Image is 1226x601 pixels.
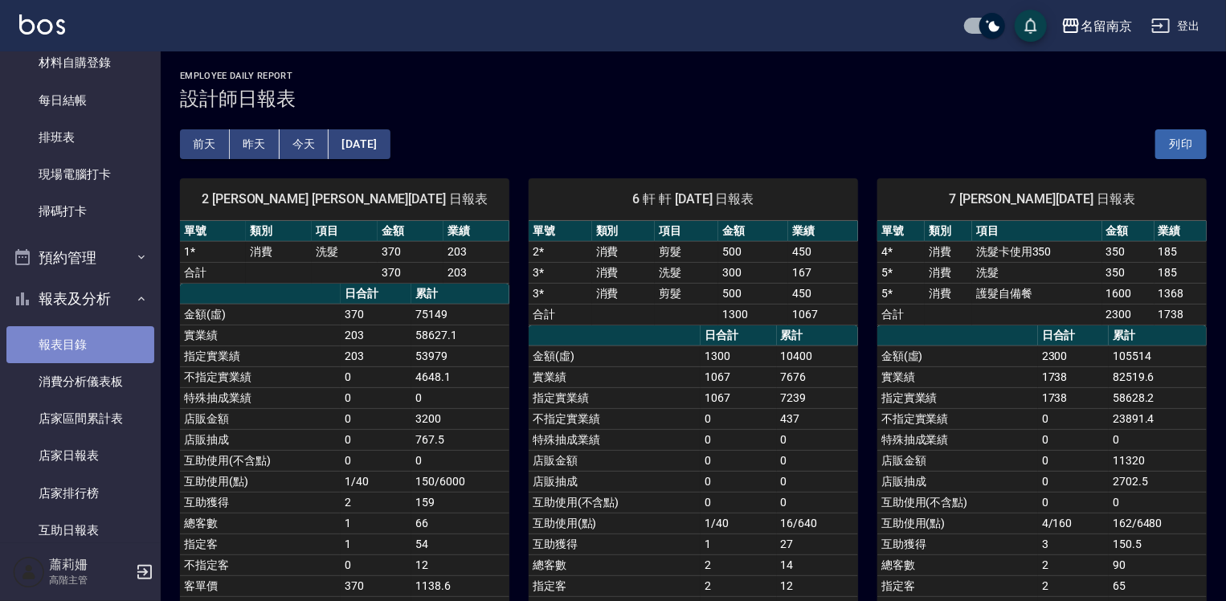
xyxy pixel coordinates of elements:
[411,284,509,305] th: 累計
[49,557,131,573] h5: 蕭莉姍
[341,471,411,492] td: 1/40
[777,345,858,366] td: 10400
[529,450,701,471] td: 店販金額
[1038,429,1109,450] td: 0
[529,429,701,450] td: 特殊抽成業績
[877,221,925,242] th: 單號
[1102,241,1154,262] td: 350
[877,471,1038,492] td: 店販抽成
[341,387,411,408] td: 0
[548,191,839,207] span: 6 軒 軒 [DATE] 日報表
[378,221,443,242] th: 金額
[877,408,1038,429] td: 不指定實業績
[1154,221,1207,242] th: 業績
[341,345,411,366] td: 203
[1038,366,1109,387] td: 1738
[1102,304,1154,325] td: 2300
[777,429,858,450] td: 0
[655,221,718,242] th: 項目
[341,554,411,575] td: 0
[1055,10,1138,43] button: 名留南京
[246,241,312,262] td: 消費
[777,534,858,554] td: 27
[718,221,788,242] th: 金額
[925,221,972,242] th: 類別
[1109,554,1207,575] td: 90
[411,513,509,534] td: 66
[180,387,341,408] td: 特殊抽成業績
[341,513,411,534] td: 1
[701,471,776,492] td: 0
[1038,325,1109,346] th: 日合計
[180,408,341,429] td: 店販金額
[411,429,509,450] td: 767.5
[777,450,858,471] td: 0
[341,429,411,450] td: 0
[529,513,701,534] td: 互助使用(點)
[180,429,341,450] td: 店販抽成
[378,241,443,262] td: 370
[19,14,65,35] img: Logo
[788,241,858,262] td: 450
[1038,534,1109,554] td: 3
[1109,471,1207,492] td: 2702.5
[877,513,1038,534] td: 互助使用(點)
[180,325,341,345] td: 實業績
[877,554,1038,575] td: 總客數
[1109,408,1207,429] td: 23891.4
[443,221,509,242] th: 業績
[6,363,154,400] a: 消費分析儀表板
[529,554,701,575] td: 總客數
[1155,129,1207,159] button: 列印
[655,283,718,304] td: 剪髮
[411,534,509,554] td: 54
[777,366,858,387] td: 7676
[329,129,390,159] button: [DATE]
[701,534,776,554] td: 1
[6,82,154,119] a: 每日結帳
[180,221,509,284] table: a dense table
[1109,387,1207,408] td: 58628.2
[877,534,1038,554] td: 互助獲得
[877,492,1038,513] td: 互助使用(不含點)
[1145,11,1207,41] button: 登出
[655,262,718,283] td: 洗髮
[180,304,341,325] td: 金額(虛)
[592,262,656,283] td: 消費
[341,408,411,429] td: 0
[972,221,1101,242] th: 項目
[529,575,701,596] td: 指定客
[341,534,411,554] td: 1
[13,556,45,588] img: Person
[1081,16,1132,36] div: 名留南京
[180,471,341,492] td: 互助使用(點)
[777,408,858,429] td: 437
[6,512,154,549] a: 互助日報表
[411,492,509,513] td: 159
[592,221,656,242] th: 類別
[1102,221,1154,242] th: 金額
[1109,492,1207,513] td: 0
[655,241,718,262] td: 剪髮
[777,471,858,492] td: 0
[718,304,788,325] td: 1300
[180,513,341,534] td: 總客數
[1109,366,1207,387] td: 82519.6
[49,573,131,587] p: 高階主管
[877,429,1038,450] td: 特殊抽成業績
[1038,450,1109,471] td: 0
[180,221,246,242] th: 單號
[1102,262,1154,283] td: 350
[1154,262,1207,283] td: 185
[180,492,341,513] td: 互助獲得
[1038,492,1109,513] td: 0
[6,475,154,512] a: 店家排行榜
[788,262,858,283] td: 167
[718,262,788,283] td: 300
[592,241,656,262] td: 消費
[411,450,509,471] td: 0
[341,304,411,325] td: 370
[1109,345,1207,366] td: 105514
[777,492,858,513] td: 0
[529,304,592,325] td: 合計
